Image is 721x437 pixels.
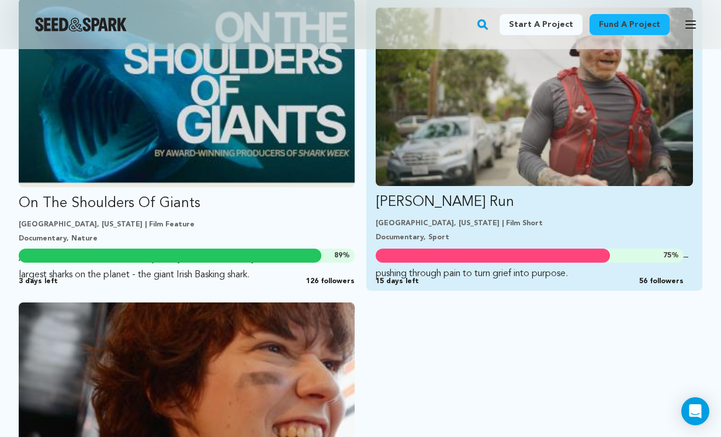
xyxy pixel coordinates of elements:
[663,251,679,260] span: %
[19,194,355,213] p: On The Shoulders Of Giants
[639,277,684,286] span: 56 followers
[590,14,670,35] a: Fund a project
[376,233,693,242] p: Documentary, Sport
[500,14,583,35] a: Start a project
[376,277,419,286] span: 15 days left
[334,252,342,259] span: 89
[681,397,709,425] div: Open Intercom Messenger
[376,219,693,228] p: [GEOGRAPHIC_DATA], [US_STATE] | Film Short
[19,220,355,229] p: [GEOGRAPHIC_DATA], [US_STATE] | Film Feature
[19,277,58,286] span: 3 days left
[35,18,127,32] a: Seed&Spark Homepage
[306,277,355,286] span: 126 followers
[334,251,350,260] span: %
[663,252,671,259] span: 75
[19,234,355,243] p: Documentary, Nature
[376,193,693,212] p: [PERSON_NAME] Run
[35,18,127,32] img: Seed&Spark Logo Dark Mode
[376,8,693,282] a: Fund Ryan’s Run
